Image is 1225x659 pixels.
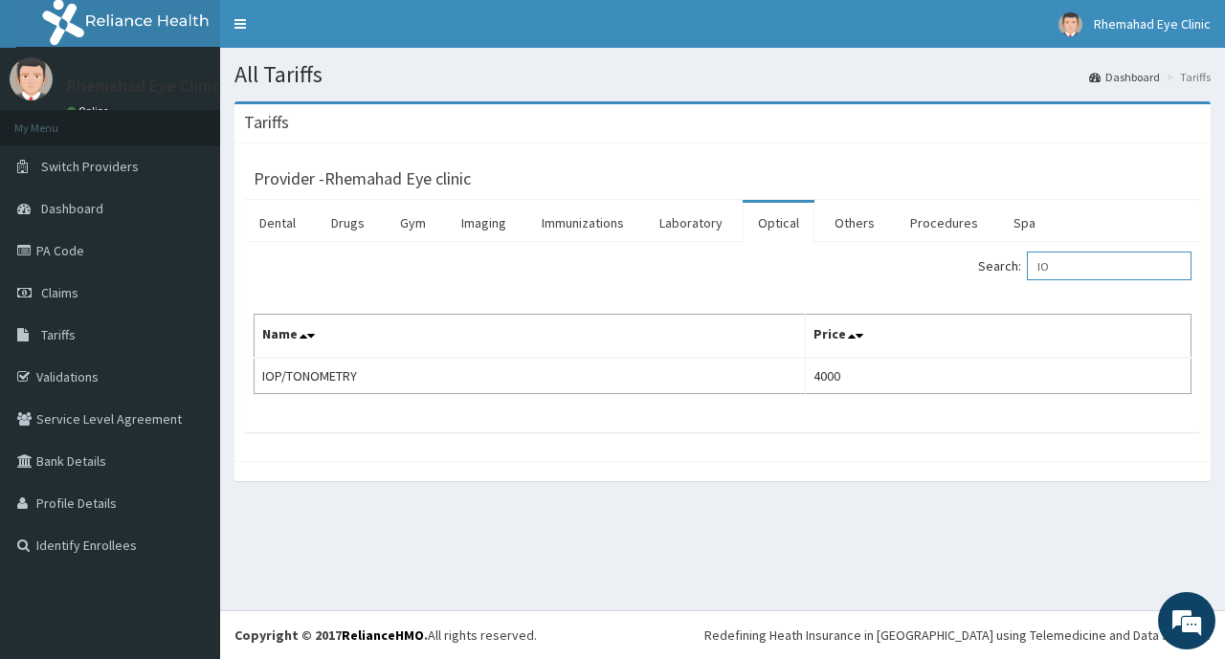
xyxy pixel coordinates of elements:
th: Name [255,315,806,359]
span: We're online! [111,204,264,397]
a: Others [819,203,890,243]
th: Price [806,315,1192,359]
a: Dashboard [1089,69,1160,85]
a: Gym [385,203,441,243]
a: Dental [244,203,311,243]
img: User Image [10,57,53,100]
label: Search: [978,252,1192,280]
span: Switch Providers [41,158,139,175]
footer: All rights reserved. [220,610,1225,659]
a: Immunizations [526,203,639,243]
input: Search: [1027,252,1192,280]
p: Rhemahad Eye Clinic [67,77,220,95]
a: RelianceHMO [342,626,424,644]
li: Tariffs [1162,69,1211,85]
div: Redefining Heath Insurance in [GEOGRAPHIC_DATA] using Telemedicine and Data Science! [704,626,1211,645]
h3: Tariffs [244,114,289,131]
td: 4000 [806,358,1192,394]
a: Spa [998,203,1051,243]
td: IOP/TONOMETRY [255,358,806,394]
div: Minimize live chat window [314,10,360,55]
span: Rhemahad Eye Clinic [1094,15,1211,33]
img: d_794563401_company_1708531726252_794563401 [35,96,78,143]
span: Claims [41,284,78,301]
a: Imaging [446,203,522,243]
h1: All Tariffs [234,62,1211,87]
textarea: Type your message and hit 'Enter' [10,449,365,516]
span: Dashboard [41,200,103,217]
span: Tariffs [41,326,76,343]
h3: Provider - Rhemahad Eye clinic [254,170,471,187]
a: Drugs [316,203,380,243]
img: User Image [1058,12,1082,36]
a: Procedures [895,203,993,243]
div: Chat with us now [100,107,322,132]
a: Optical [743,203,814,243]
strong: Copyright © 2017 . [234,626,428,644]
a: Online [67,104,113,118]
a: Laboratory [644,203,738,243]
